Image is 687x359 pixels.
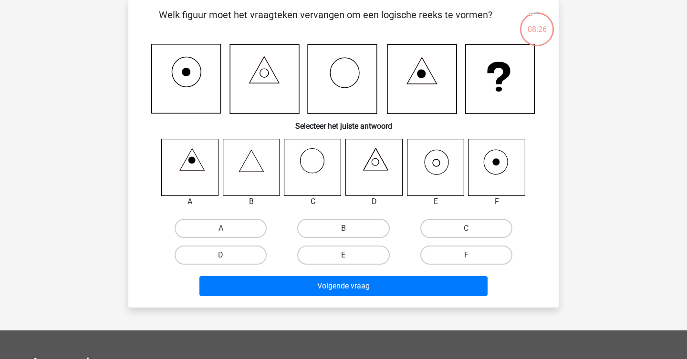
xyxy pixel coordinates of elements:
label: D [175,246,267,265]
label: B [297,219,389,238]
div: 08:26 [519,11,555,35]
div: C [277,196,349,207]
div: A [154,196,226,207]
h6: Selecteer het juiste antwoord [144,114,543,131]
div: E [400,196,472,207]
div: D [338,196,410,207]
div: B [216,196,288,207]
label: E [297,246,389,265]
p: Welk figuur moet het vraagteken vervangen om een logische reeks te vormen? [144,8,508,36]
label: C [420,219,512,238]
button: Volgende vraag [199,276,488,296]
label: A [175,219,267,238]
div: F [461,196,533,207]
label: F [420,246,512,265]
